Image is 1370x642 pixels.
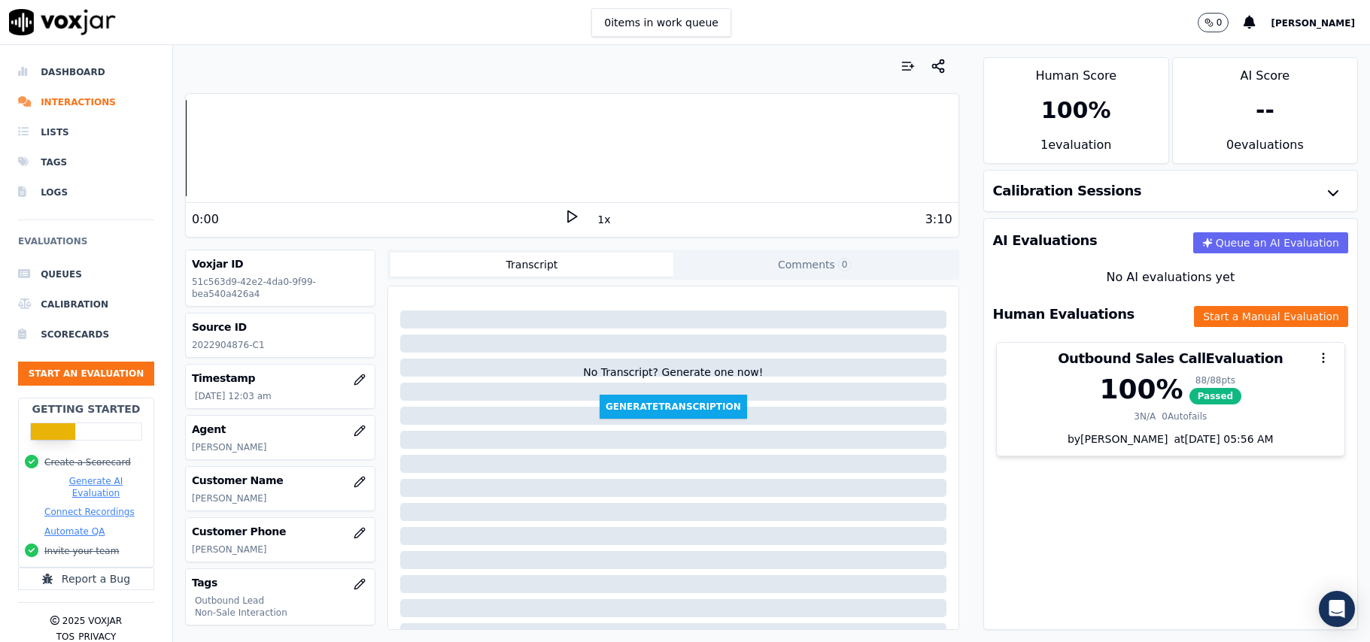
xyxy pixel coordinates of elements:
div: 0 evaluation s [1173,136,1357,163]
button: Comments [673,253,956,277]
div: Human Score [984,58,1168,85]
p: Non-Sale Interaction [195,607,369,619]
button: 0 [1198,13,1244,32]
a: Logs [18,177,154,207]
p: 0 [1217,17,1223,29]
h3: Timestamp [192,371,369,386]
a: Lists [18,117,154,147]
h3: AI Evaluations [993,234,1098,247]
h3: Source ID [192,319,369,335]
a: Scorecards [18,319,154,350]
button: Invite your team [44,545,119,557]
h3: Voxjar ID [192,256,369,271]
div: 3:10 [925,210,952,229]
p: [DATE] 12:03 am [195,390,369,402]
p: Outbound Lead [195,595,369,607]
button: 0items in work queue [591,8,731,37]
h3: Customer Phone [192,524,369,539]
h3: Human Evaluations [993,307,1135,321]
button: Automate QA [44,525,105,538]
button: 1x [594,209,613,230]
p: [PERSON_NAME] [192,441,369,453]
h3: Agent [192,422,369,437]
button: Create a Scorecard [44,456,131,468]
p: [PERSON_NAME] [192,492,369,504]
div: at [DATE] 05:56 AM [1168,432,1273,447]
div: No Transcript? Generate one now! [583,365,763,395]
div: 0 Autofails [1162,410,1207,422]
p: 51c563d9-42e2-4da0-9f99-bea540a426a4 [192,276,369,300]
img: voxjar logo [9,9,116,35]
a: Queues [18,259,154,289]
a: Tags [18,147,154,177]
p: 2025 Voxjar [62,615,122,627]
div: -- [1256,97,1274,124]
span: [PERSON_NAME] [1271,18,1355,29]
div: 100 % [1041,97,1111,124]
button: Generate AI Evaluation [44,475,147,499]
div: 3 N/A [1134,410,1156,422]
div: by [PERSON_NAME] [997,432,1344,456]
div: 0:00 [192,210,219,229]
div: 100 % [1099,374,1183,404]
h6: Evaluations [18,232,154,259]
p: 2022904876-C1 [192,339,369,351]
h3: Customer Name [192,473,369,488]
div: AI Score [1173,58,1357,85]
a: Calibration [18,289,154,319]
a: Dashboard [18,57,154,87]
div: 1 evaluation [984,136,1168,163]
button: Connect Recordings [44,506,135,518]
span: 0 [838,258,852,271]
div: No AI evaluations yet [996,268,1345,286]
div: Open Intercom Messenger [1319,591,1355,627]
button: GenerateTranscription [600,395,747,419]
h2: Getting Started [32,401,140,416]
button: Start an Evaluation [18,362,154,386]
button: Start a Manual Evaluation [1194,306,1348,327]
button: [PERSON_NAME] [1271,14,1370,32]
button: Transcript [390,253,673,277]
p: [PERSON_NAME] [192,544,369,556]
h3: Tags [192,575,369,590]
h3: Calibration Sessions [993,184,1142,198]
div: 88 / 88 pts [1189,374,1242,386]
button: Report a Bug [18,568,154,590]
a: Interactions [18,87,154,117]
button: Queue an AI Evaluation [1193,232,1348,253]
button: 0 [1198,13,1229,32]
span: Passed [1189,388,1242,404]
